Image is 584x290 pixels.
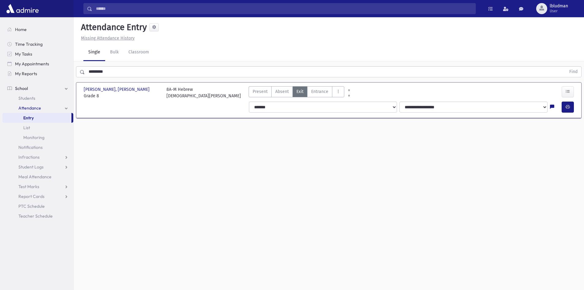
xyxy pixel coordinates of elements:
[2,211,73,221] a: Teacher Schedule
[550,9,568,14] span: User
[18,174,52,180] span: Meal Attendance
[15,41,43,47] span: Time Tracking
[2,93,73,103] a: Students
[2,133,73,142] a: Monitoring
[81,36,135,41] u: Missing Attendance History
[18,95,35,101] span: Students
[78,22,147,33] h5: Attendance Entry
[253,88,268,95] span: Present
[2,39,73,49] a: Time Tracking
[15,71,37,76] span: My Reports
[92,3,475,14] input: Search
[83,44,105,61] a: Single
[2,103,73,113] a: Attendance
[18,194,44,199] span: Report Cards
[18,203,45,209] span: PTC Schedule
[2,191,73,201] a: Report Cards
[84,93,160,99] span: Grade 8
[566,67,581,77] button: Find
[166,86,241,99] div: 8A-M Hebrew [DEMOGRAPHIC_DATA][PERSON_NAME]
[18,184,39,189] span: Test Marks
[2,201,73,211] a: PTC Schedule
[84,86,151,93] span: [PERSON_NAME], [PERSON_NAME]
[15,51,32,57] span: My Tasks
[18,213,53,219] span: Teacher Schedule
[311,88,328,95] span: Entrance
[2,83,73,93] a: School
[2,123,73,133] a: List
[249,86,344,99] div: AttTypes
[23,115,34,121] span: Entry
[78,36,135,41] a: Missing Attendance History
[2,69,73,79] a: My Reports
[18,164,44,170] span: Student Logs
[105,44,124,61] a: Bulk
[18,145,43,150] span: Notifications
[18,105,41,111] span: Attendance
[124,44,154,61] a: Classroom
[2,162,73,172] a: Student Logs
[23,125,30,130] span: List
[275,88,289,95] span: Absent
[15,61,49,67] span: My Appointments
[2,49,73,59] a: My Tasks
[2,113,71,123] a: Entry
[2,25,73,34] a: Home
[296,88,303,95] span: Exit
[15,27,27,32] span: Home
[2,172,73,182] a: Meal Attendance
[18,154,40,160] span: Infractions
[23,135,44,140] span: Monitoring
[2,182,73,191] a: Test Marks
[2,59,73,69] a: My Appointments
[2,142,73,152] a: Notifications
[550,4,568,9] span: lbludman
[2,152,73,162] a: Infractions
[5,2,40,15] img: AdmirePro
[15,86,28,91] span: School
